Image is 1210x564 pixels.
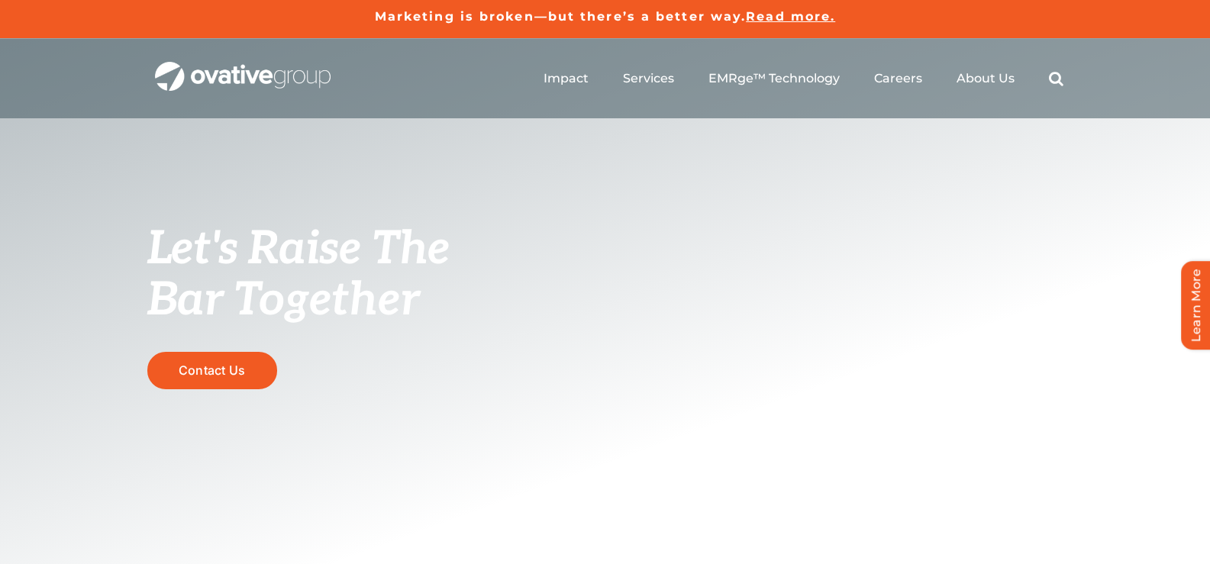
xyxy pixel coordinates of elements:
a: EMRge™ Technology [708,71,840,86]
a: Contact Us [147,352,277,389]
a: Search [1049,71,1063,86]
a: Marketing is broken—but there’s a better way. [375,9,747,24]
a: Careers [874,71,922,86]
a: OG_Full_horizontal_WHT [155,60,331,75]
span: Let's Raise The [147,222,450,277]
span: Bar Together [147,273,419,328]
a: Services [623,71,674,86]
a: About Us [957,71,1015,86]
span: Contact Us [179,363,245,378]
a: Impact [544,71,589,86]
a: Read more. [746,9,835,24]
nav: Menu [544,54,1063,103]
